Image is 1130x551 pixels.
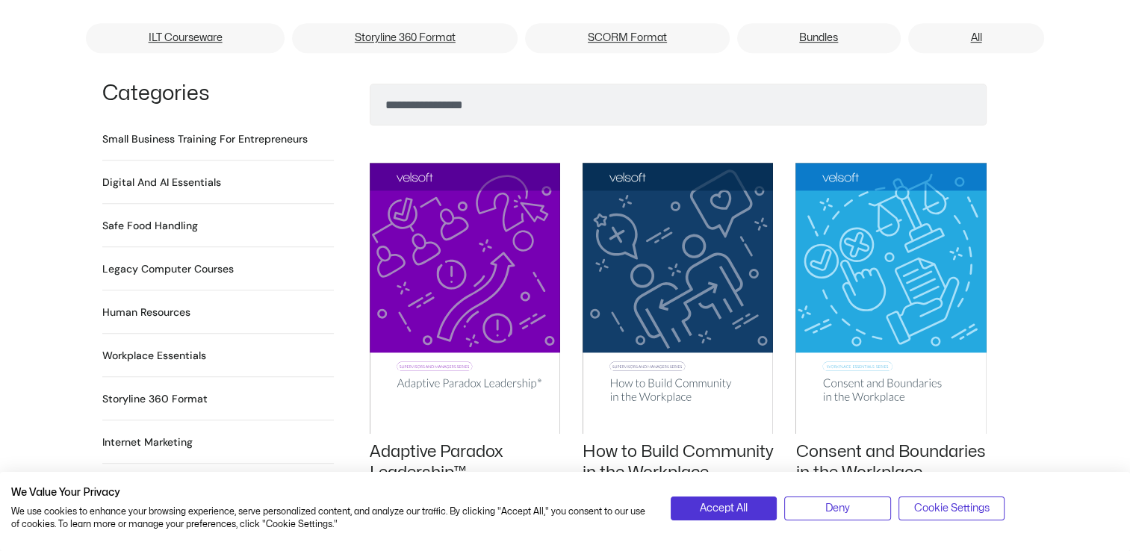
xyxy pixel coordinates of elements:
h2: Small Business Training for Entrepreneurs [102,131,308,147]
span: Deny [825,500,850,517]
a: Adaptive Paradox Leadership™ [370,443,503,482]
a: Visit product category Workplace Essentials [102,348,206,364]
a: Visit product category Small Business Training for Entrepreneurs [102,131,308,147]
a: Visit product category Legacy Computer Courses [102,261,234,277]
button: Deny all cookies [784,496,891,520]
button: Adjust cookie preferences [898,496,1005,520]
a: Storyline 360 Format [292,23,518,53]
nav: Menu [86,23,1044,57]
h2: Safe Food Handling [102,218,198,234]
button: Accept all cookies [671,496,777,520]
h2: We Value Your Privacy [11,486,648,499]
a: Visit product category Internet Marketing [102,435,193,450]
a: Visit product category Digital and AI Essentials [102,175,221,190]
h2: Human Resources [102,305,190,320]
a: Bundles [737,23,901,53]
a: SCORM Format [525,23,729,53]
a: Visit product category Storyline 360 Format [102,391,208,407]
h2: Legacy Computer Courses [102,261,234,277]
a: Visit product category Safe Food Handling [102,218,198,234]
span: Accept All [700,500,748,517]
p: We use cookies to enhance your browsing experience, serve personalized content, and analyze our t... [11,505,648,531]
a: ILT Courseware [86,23,285,53]
a: Visit product category Human Resources [102,305,190,320]
a: Consent and Boundaries in the Workplace [795,443,985,482]
h2: Internet Marketing [102,435,193,450]
h1: Categories [102,84,334,105]
h2: Storyline 360 Format [102,391,208,407]
a: All [908,23,1044,53]
h2: Digital and AI Essentials [102,175,221,190]
h2: Workplace Essentials [102,348,206,364]
a: How to Build Community in the Workplace [583,443,773,482]
span: Cookie Settings [914,500,990,517]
